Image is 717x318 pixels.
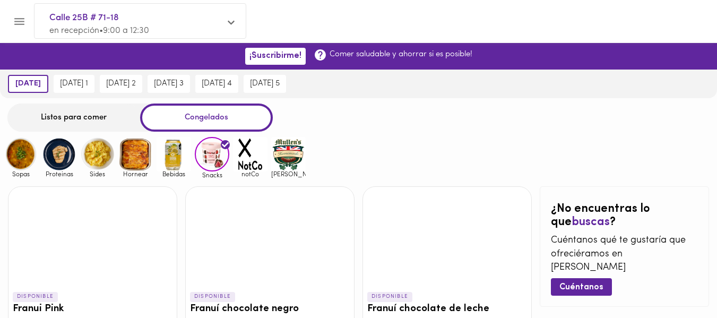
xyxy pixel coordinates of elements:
button: [DATE] 2 [100,75,142,93]
span: [DATE] 1 [60,79,88,89]
h3: Franuí chocolate negro [190,304,350,315]
img: Sopas [4,137,38,171]
span: Calle 25B # 71-18 [49,11,220,25]
img: mullens [271,137,306,171]
span: [DATE] 3 [154,79,184,89]
div: Listos para comer [7,104,140,132]
img: Proteinas [42,137,76,171]
div: Congelados [140,104,273,132]
img: Hornear [118,137,153,171]
h3: Franui Pink [13,304,172,315]
button: [DATE] 4 [195,75,238,93]
span: [DATE] 5 [250,79,280,89]
p: DISPONIBLE [367,292,412,302]
span: [DATE] 4 [202,79,232,89]
img: Bebidas [157,137,191,171]
span: Proteinas [42,170,76,177]
span: Sopas [4,170,38,177]
span: Snacks [195,171,229,178]
span: Hornear [118,170,153,177]
button: ¡Suscribirme! [245,48,306,64]
span: buscas [572,216,610,228]
button: Menu [6,8,32,35]
div: Franuí chocolate de leche [363,187,531,288]
span: [DATE] 2 [106,79,136,89]
button: [DATE] 5 [244,75,286,93]
div: Franuí chocolate negro [186,187,354,288]
button: [DATE] 3 [148,75,190,93]
img: Snacks [195,137,229,171]
span: ¡Suscribirme! [249,51,301,61]
span: Sides [80,170,115,177]
div: Franui Pink [8,187,177,288]
span: [PERSON_NAME] [271,170,306,177]
p: DISPONIBLE [190,292,235,302]
img: notCo [233,137,267,171]
img: Sides [80,137,115,171]
p: DISPONIBLE [13,292,58,302]
button: Cuéntanos [551,278,612,296]
span: Cuéntanos [559,282,603,293]
p: Comer saludable y ahorrar si es posible! [330,49,472,60]
span: notCo [233,170,267,177]
p: Cuéntanos qué te gustaría que ofreciéramos en [PERSON_NAME] [551,234,698,275]
h3: Franuí chocolate de leche [367,304,527,315]
span: en recepción • 9:00 a 12:30 [49,27,149,35]
button: [DATE] [8,75,48,93]
span: [DATE] [15,79,41,89]
h2: ¿No encuentras lo que ? [551,203,698,228]
button: [DATE] 1 [54,75,94,93]
iframe: Messagebird Livechat Widget [655,256,706,307]
span: Bebidas [157,170,191,177]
